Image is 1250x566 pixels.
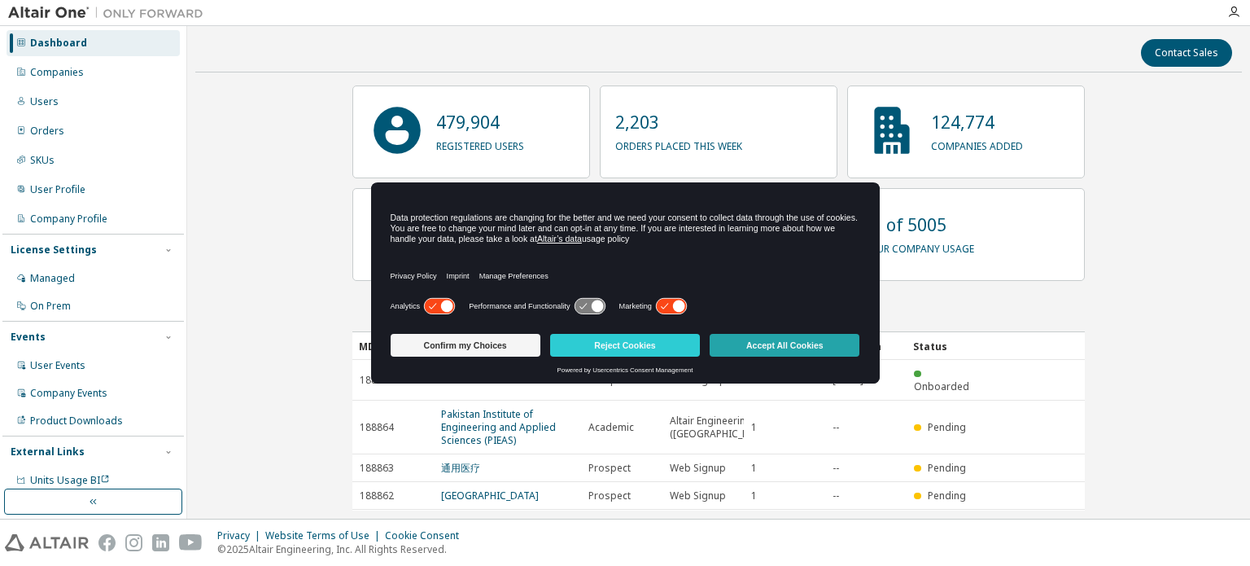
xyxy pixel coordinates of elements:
[30,387,107,400] div: Company Events
[98,534,116,551] img: facebook.svg
[265,529,385,542] div: Website Terms of Use
[30,213,107,226] div: Company Profile
[914,380,969,393] span: Onboarded
[833,489,839,502] span: --
[30,300,71,313] div: On Prem
[30,66,84,79] div: Companies
[11,244,97,257] div: License Settings
[30,359,85,372] div: User Events
[441,461,480,475] a: 通用医疗
[588,489,631,502] span: Prospect
[751,462,757,475] span: 1
[30,95,59,108] div: Users
[30,183,85,196] div: User Profile
[1141,39,1232,67] button: Contact Sales
[928,420,966,434] span: Pending
[217,542,469,556] p: © 2025 Altair Engineering, Inc. All Rights Reserved.
[152,534,169,551] img: linkedin.svg
[360,489,394,502] span: 188862
[931,110,1023,134] p: 124,774
[30,272,75,285] div: Managed
[385,529,469,542] div: Cookie Consent
[360,421,394,434] span: 188864
[360,374,394,387] span: 188865
[670,489,726,502] span: Web Signup
[931,134,1023,153] p: companies added
[436,110,524,134] p: 479,904
[751,421,757,434] span: 1
[833,462,839,475] span: --
[359,333,427,359] div: MDH ID
[352,301,1085,322] h2: Recently Added Companies
[833,421,839,434] span: --
[615,110,742,134] p: 2,203
[125,534,142,551] img: instagram.svg
[8,5,212,21] img: Altair One
[360,462,394,475] span: 188863
[928,461,966,475] span: Pending
[436,134,524,153] p: registered users
[30,37,87,50] div: Dashboard
[588,462,631,475] span: Prospect
[863,237,974,256] p: your company usage
[30,473,110,487] span: Units Usage BI
[615,134,742,153] p: orders placed this week
[11,445,85,459] div: External Links
[670,415,773,441] span: Altair Engineering ([GEOGRAPHIC_DATA])
[588,421,634,434] span: Academic
[928,489,966,502] span: Pending
[30,154,55,167] div: SKUs
[670,462,726,475] span: Web Signup
[5,534,89,551] img: altair_logo.svg
[11,331,46,344] div: Events
[863,213,974,237] p: 21 of 5005
[441,489,539,502] a: [GEOGRAPHIC_DATA]
[913,333,981,359] div: Status
[751,489,757,502] span: 1
[217,529,265,542] div: Privacy
[179,534,203,551] img: youtube.svg
[30,415,123,428] div: Product Downloads
[30,125,64,138] div: Orders
[441,407,556,447] a: Pakistan Institute of Engineering and Applied Sciences (PIEAS)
